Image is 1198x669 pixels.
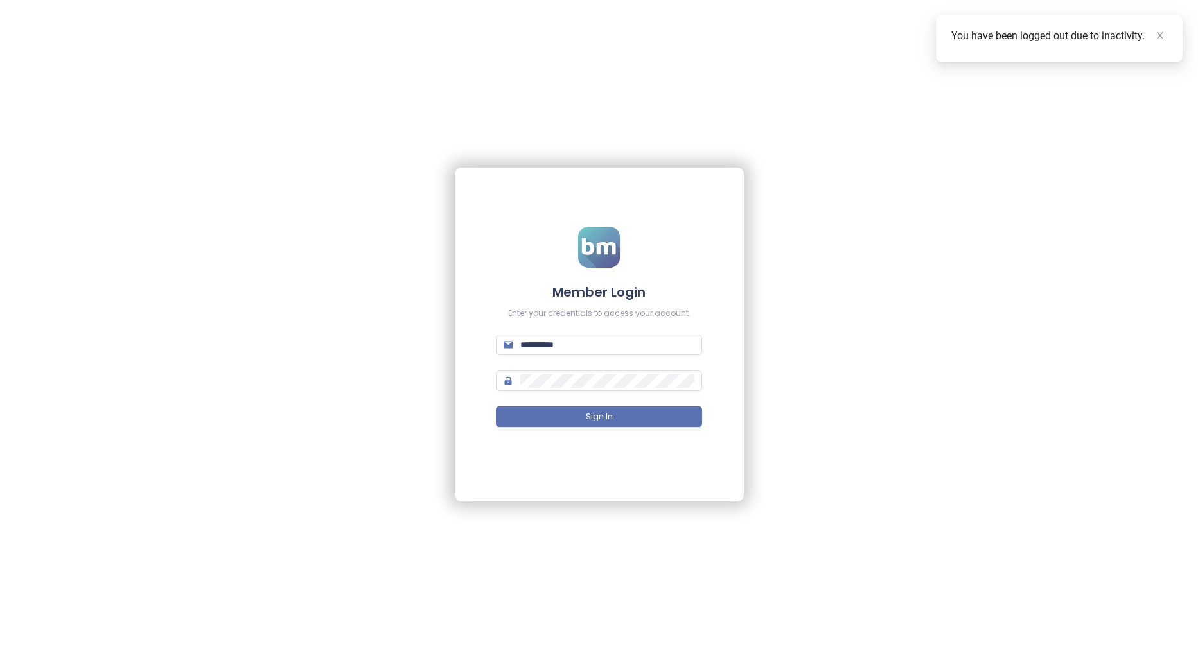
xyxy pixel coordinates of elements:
img: logo [578,227,620,268]
span: lock [504,376,513,385]
div: You have been logged out due to inactivity. [951,28,1167,44]
span: close [1156,31,1165,40]
h4: Member Login [496,283,702,301]
button: Sign In [496,406,702,427]
span: Sign In [586,411,613,423]
div: Enter your credentials to access your account. [496,308,702,320]
span: mail [504,340,513,349]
